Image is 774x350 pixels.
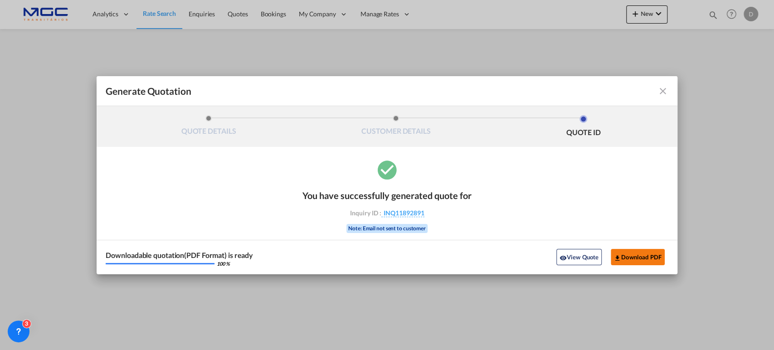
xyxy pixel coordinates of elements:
[106,85,191,97] span: Generate Quotation
[115,115,302,140] li: QUOTE DETAILS
[217,261,230,266] div: 100 %
[560,254,567,262] md-icon: icon-eye
[106,252,253,259] div: Downloadable quotation(PDF Format) is ready
[657,86,668,97] md-icon: icon-close fg-AAA8AD cursor m-0
[335,209,440,217] div: Inquiry ID :
[614,254,621,262] md-icon: icon-download
[611,249,665,265] button: Download PDF
[302,115,490,140] li: CUSTOMER DETAILS
[381,209,424,217] span: INQ11892891
[97,76,677,274] md-dialog: Generate QuotationQUOTE ...
[376,158,399,181] md-icon: icon-checkbox-marked-circle
[556,249,602,265] button: icon-eyeView Quote
[302,190,472,201] div: You have successfully generated quote for
[346,224,428,233] div: Note: Email not sent to customer
[490,115,677,140] li: QUOTE ID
